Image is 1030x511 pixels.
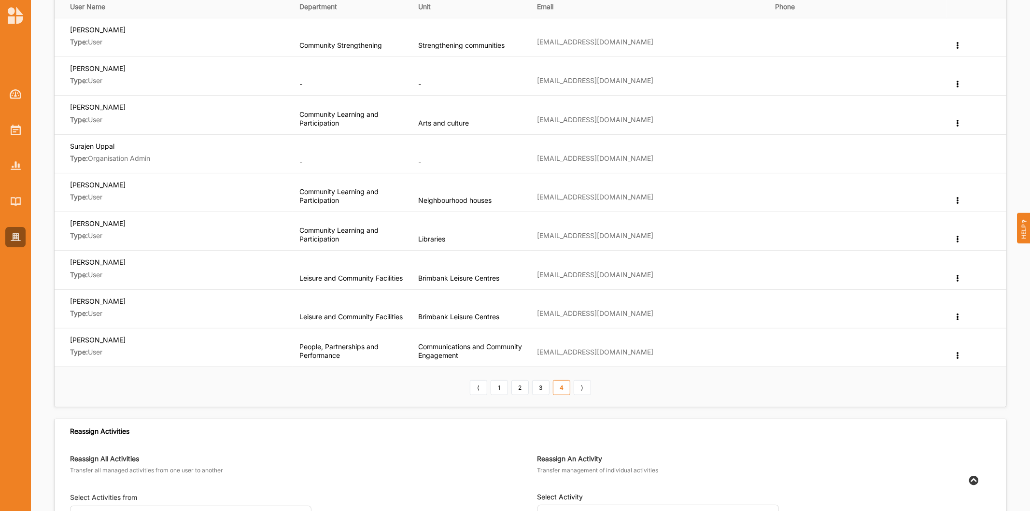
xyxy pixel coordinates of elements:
img: Library [11,197,21,205]
label: [PERSON_NAME] [70,180,126,189]
span: Leisure and Community Facilities [299,274,403,282]
span: - [299,157,302,166]
label: Select Activities from [70,493,531,502]
b: Type: [70,154,88,162]
a: Previous item [470,380,487,396]
span: Communications and Community Engagement [418,342,522,359]
label: [EMAIL_ADDRESS][DOMAIN_NAME] [537,115,654,124]
a: Activities [5,120,26,140]
label: User [70,115,286,124]
span: Arts and culture [418,119,469,127]
label: Reassign All Activities [70,454,531,463]
img: Reports [11,161,21,170]
span: - [299,80,302,88]
a: 1 [491,380,508,396]
label: [EMAIL_ADDRESS][DOMAIN_NAME] [537,348,654,356]
label: User [70,193,286,201]
span: Neighbourhood houses [418,196,492,204]
img: Activities [11,125,21,135]
span: - [418,80,421,88]
a: 2 [511,380,529,396]
b: Type: [70,348,88,356]
label: User [70,38,286,46]
span: People, Partnerships and Performance [299,342,379,359]
img: Organisation [11,233,21,241]
a: 3 [532,380,550,396]
label: User [70,76,286,85]
b: Type: [70,309,88,317]
img: Dashboard [10,89,22,99]
label: [PERSON_NAME] [70,257,126,267]
b: Type: [70,270,88,279]
label: Transfer all managed activities from one user to another [70,467,531,474]
label: [PERSON_NAME] [70,219,126,228]
a: 4 [553,380,570,396]
label: [EMAIL_ADDRESS][DOMAIN_NAME] [537,231,654,240]
label: Organisation Admin [70,154,286,163]
div: Pagination Navigation [468,379,593,395]
span: Community Learning and Participation [299,187,379,204]
label: [PERSON_NAME] [70,102,126,112]
b: Type: [70,38,88,46]
label: User [70,231,286,240]
label: [PERSON_NAME] [70,64,126,73]
a: Reports [5,156,26,176]
label: [EMAIL_ADDRESS][DOMAIN_NAME] [537,193,654,201]
span: Community Strengthening [299,41,382,49]
span: - [418,157,421,166]
span: Strengthening communities [418,41,505,49]
span: Leisure and Community Facilities [299,312,403,321]
label: User [70,309,286,318]
label: Surajen Uppal [70,142,114,151]
label: [EMAIL_ADDRESS][DOMAIN_NAME] [537,154,654,163]
span: Brimbank Leisure Centres [418,274,499,282]
label: [PERSON_NAME] [70,335,126,344]
span: Community Learning and Participation [299,226,379,243]
a: Organisation [5,227,26,247]
label: [EMAIL_ADDRESS][DOMAIN_NAME] [537,76,654,85]
span: Community Learning and Participation [299,110,379,127]
label: Reassign An Activity [537,454,991,463]
a: Next item [574,380,591,396]
label: Transfer management of individual activities [537,467,991,474]
label: User [70,348,286,356]
label: [EMAIL_ADDRESS][DOMAIN_NAME] [537,270,654,279]
b: Type: [70,115,88,124]
b: Type: [70,231,88,240]
div: Reassign Activities [70,427,129,436]
b: Type: [70,76,88,85]
label: User [70,270,286,279]
label: Select Activity [537,493,991,501]
img: logo [8,7,23,24]
a: Library [5,191,26,212]
label: [PERSON_NAME] [70,297,126,306]
span: Brimbank Leisure Centres [418,312,499,321]
b: Type: [70,193,88,201]
label: [EMAIL_ADDRESS][DOMAIN_NAME] [537,38,654,46]
label: [PERSON_NAME] [70,25,126,34]
a: Dashboard [5,84,26,104]
span: Libraries [418,235,445,243]
label: [EMAIL_ADDRESS][DOMAIN_NAME] [537,309,654,318]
